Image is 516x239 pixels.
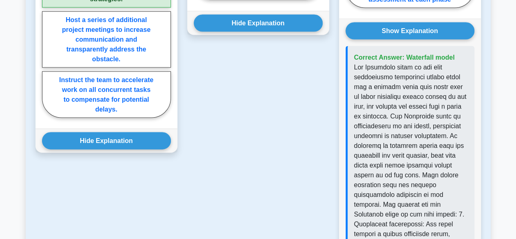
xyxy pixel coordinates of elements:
label: Instruct the team to accelerate work on all concurrent tasks to compensate for potential delays. [42,71,171,118]
button: Hide Explanation [42,132,171,150]
label: Host a series of additional project meetings to increase communication and transparently address ... [42,11,171,68]
button: Show Explanation [345,22,474,40]
button: Hide Explanation [194,15,323,32]
span: Correct Answer: Waterfall model [354,54,455,61]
